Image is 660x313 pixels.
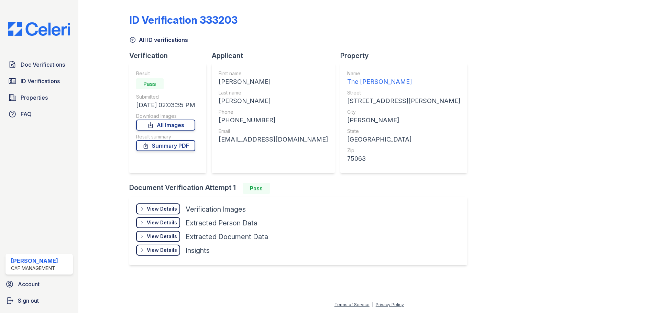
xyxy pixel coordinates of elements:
img: CE_Logo_Blue-a8612792a0a2168367f1c8372b55b34899dd931a85d93a1a3d3e32e68fde9ad4.png [3,22,76,36]
span: Properties [21,93,48,102]
div: [EMAIL_ADDRESS][DOMAIN_NAME] [219,135,328,144]
div: [STREET_ADDRESS][PERSON_NAME] [347,96,460,106]
div: Document Verification Attempt 1 [129,183,473,194]
div: Verification [129,51,212,60]
div: View Details [147,205,177,212]
span: ID Verifications [21,77,60,85]
div: Pass [136,78,164,89]
div: Insights [186,246,210,255]
a: Doc Verifications [5,58,73,71]
div: The [PERSON_NAME] [347,77,460,87]
div: Street [347,89,460,96]
div: Pass [243,183,270,194]
div: Result [136,70,195,77]
span: Doc Verifications [21,60,65,69]
div: [PERSON_NAME] [219,96,328,106]
div: ID Verification 333203 [129,14,238,26]
div: [DATE] 02:03:35 PM [136,100,195,110]
div: View Details [147,233,177,240]
div: City [347,109,460,115]
div: View Details [147,219,177,226]
div: First name [219,70,328,77]
a: Name The [PERSON_NAME] [347,70,460,87]
a: Account [3,277,76,291]
div: Result summary [136,133,195,140]
a: All ID verifications [129,36,188,44]
div: [PERSON_NAME] [219,77,328,87]
div: Extracted Document Data [186,232,268,242]
div: [GEOGRAPHIC_DATA] [347,135,460,144]
span: Sign out [18,297,39,305]
div: | [372,302,373,307]
div: Name [347,70,460,77]
a: All Images [136,120,195,131]
a: Summary PDF [136,140,195,151]
div: CAF Management [11,265,58,272]
div: [PERSON_NAME] [11,257,58,265]
div: Zip [347,147,460,154]
div: Verification Images [186,204,246,214]
div: Extracted Person Data [186,218,257,228]
div: [PERSON_NAME] [347,115,460,125]
div: Email [219,128,328,135]
div: Download Images [136,113,195,120]
div: 75063 [347,154,460,164]
div: Submitted [136,93,195,100]
div: Property [340,51,473,60]
a: Properties [5,91,73,104]
div: View Details [147,247,177,254]
a: ID Verifications [5,74,73,88]
span: FAQ [21,110,32,118]
div: [PHONE_NUMBER] [219,115,328,125]
a: Sign out [3,294,76,308]
a: Terms of Service [334,302,370,307]
span: Account [18,280,40,288]
a: Privacy Policy [376,302,404,307]
div: Applicant [212,51,340,60]
div: State [347,128,460,135]
a: FAQ [5,107,73,121]
div: Last name [219,89,328,96]
div: Phone [219,109,328,115]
